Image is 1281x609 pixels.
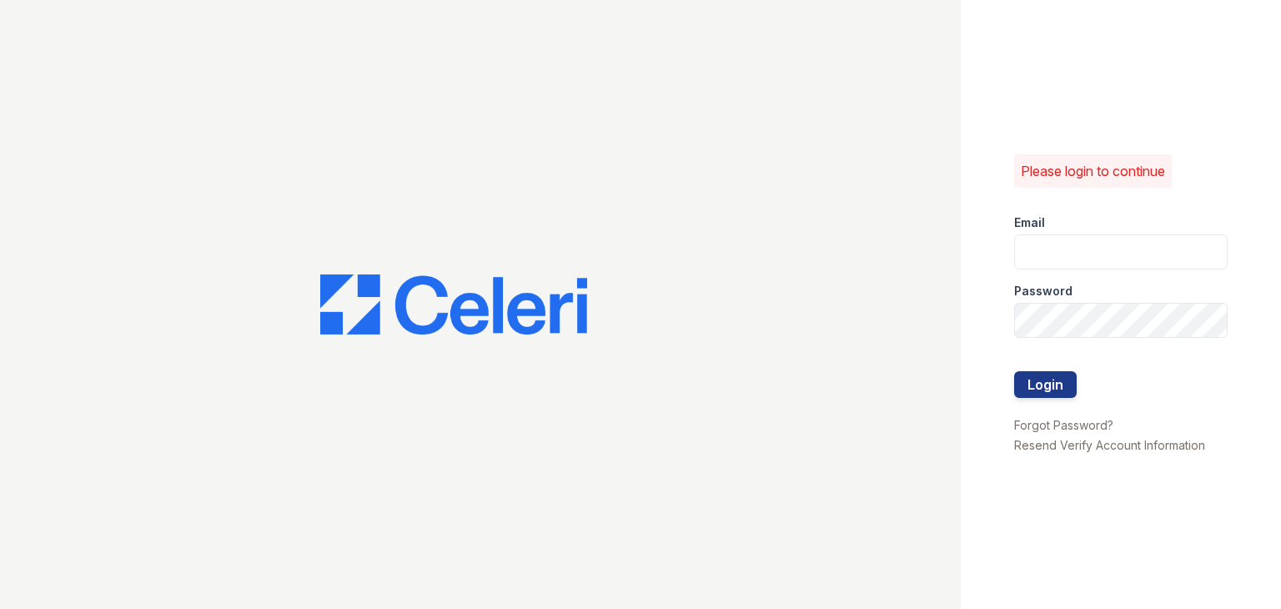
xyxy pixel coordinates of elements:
[1014,371,1077,398] button: Login
[1021,161,1165,181] p: Please login to continue
[1014,418,1113,432] a: Forgot Password?
[1014,283,1073,299] label: Password
[1014,214,1045,231] label: Email
[320,274,587,335] img: CE_Logo_Blue-a8612792a0a2168367f1c8372b55b34899dd931a85d93a1a3d3e32e68fde9ad4.png
[1014,438,1205,452] a: Resend Verify Account Information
